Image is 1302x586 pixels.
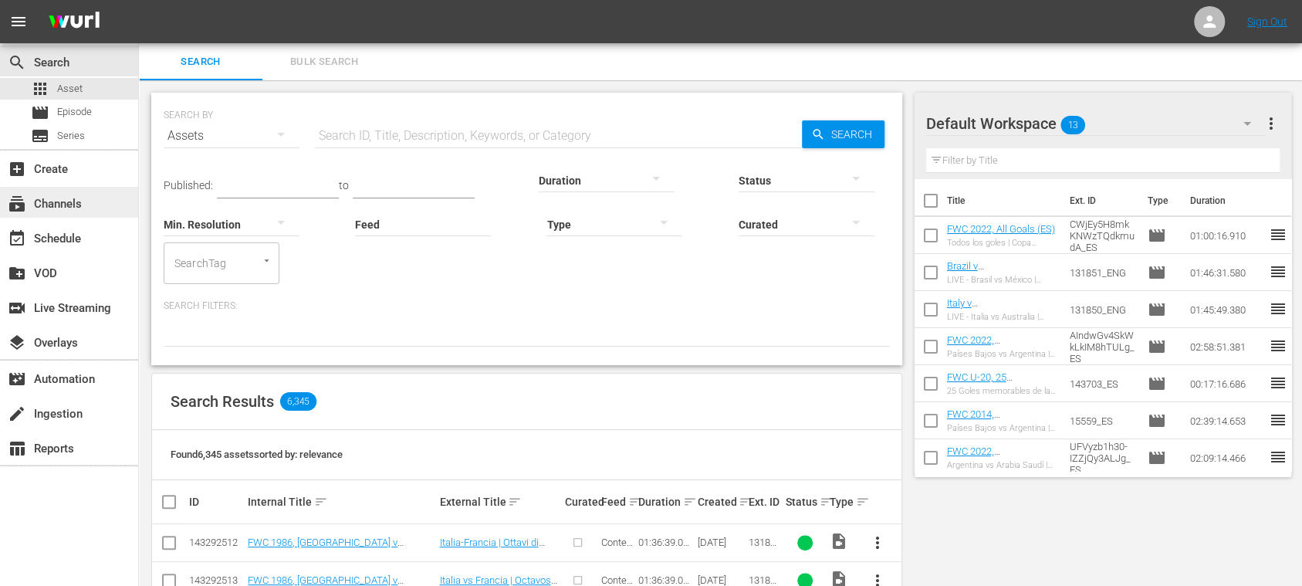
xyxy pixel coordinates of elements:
[1268,411,1287,429] span: reorder
[57,128,85,144] span: Series
[638,537,692,548] div: 01:36:39.080
[1060,179,1138,222] th: Ext. ID
[1183,217,1268,254] td: 01:00:16.910
[1147,449,1165,467] span: Episode
[1183,291,1268,328] td: 01:45:49.380
[57,81,83,97] span: Asset
[189,496,243,508] div: ID
[565,496,597,508] div: Curated
[171,449,343,460] span: Found 6,345 assets sorted by: relevance
[164,179,213,191] span: Published:
[339,179,349,191] span: to
[248,537,404,560] a: FWC 1986, [GEOGRAPHIC_DATA] v [GEOGRAPHIC_DATA] (IT)
[8,334,26,352] span: Overlays
[1183,365,1268,402] td: 00:17:16.686
[697,493,744,511] div: Created
[697,574,744,586] div: [DATE]
[8,53,26,72] span: Search
[601,493,634,511] div: Feed
[830,532,848,550] span: Video
[439,537,556,583] a: Italia-Francia | Ottavi di finale | Coppa del Mondo FIFA Messico 1986 | Match completo
[1147,226,1165,245] span: Episode
[947,312,1057,322] div: LIVE - Italia vs Australia | Grupo D | Copa Mundial Sub-20 de la FIFA [GEOGRAPHIC_DATA] 2025™
[8,370,26,388] span: Automation
[171,392,274,411] span: Search Results
[1064,365,1141,402] td: 143703_ES
[1268,448,1287,466] span: reorder
[1183,328,1268,365] td: 02:58:51.381
[1247,15,1287,28] a: Sign Out
[739,495,752,509] span: sort
[947,238,1057,248] div: Todos los goles | Copa Mundial de la FIFA Catar 2022™
[57,104,92,120] span: Episode
[947,349,1057,359] div: Países Bajos vs Argentina | Cuartos de final | Copa Mundial de la FIFA Catar 2022™ | Partido Comp...
[947,223,1055,235] a: FWC 2022, All Goals (ES)
[8,439,26,458] span: Reports
[947,408,1047,455] a: FWC 2014, [GEOGRAPHIC_DATA] v [GEOGRAPHIC_DATA], Semi-Finals - FMR (ES)
[947,423,1057,433] div: Países Bajos vs Argentina | Semifinales | Copa Mundial de la FIFA Brasil 2014™ | Partido completo
[1261,105,1280,142] button: more_vert
[947,179,1061,222] th: Title
[8,229,26,248] span: Schedule
[1138,179,1180,222] th: Type
[1064,254,1141,291] td: 131851_ENG
[189,537,243,548] div: 143292512
[1268,263,1287,281] span: reorder
[638,574,692,586] div: 01:36:39.080
[638,493,692,511] div: Duration
[1268,225,1287,244] span: reorder
[1268,374,1287,392] span: reorder
[683,495,697,509] span: sort
[1268,337,1287,355] span: reorder
[947,445,1049,492] a: FWC 2022, [GEOGRAPHIC_DATA] v [GEOGRAPHIC_DATA], Group Stage - FMR (ES)
[749,537,776,560] span: 131882_ITA
[947,334,1057,381] a: FWC 2022, [GEOGRAPHIC_DATA] v [GEOGRAPHIC_DATA], Quarter-Finals - FMR (ES)
[148,53,253,71] span: Search
[947,297,1046,355] a: Italy v [GEOGRAPHIC_DATA] | Group D | FIFA U-20 World Cup Chile 2025™ (ES)
[1064,217,1141,254] td: CWjEy5H8mkKNWzTQdkmudA_ES
[1147,337,1165,356] span: Episode
[1183,439,1268,476] td: 02:09:14.466
[859,524,896,561] button: more_vert
[830,493,854,511] div: Type
[8,264,26,283] span: VOD
[825,120,884,148] span: Search
[37,4,111,40] img: ans4CAIJ8jUAAAAAAAAAAAAAAAAAAAAAAAAgQb4GAAAAAAAAAAAAAAAAAAAAAAAAJMjXAAAAAAAAAAAAAAAAAAAAAAAAgAT5G...
[31,103,49,122] span: Episode
[1064,439,1141,476] td: UFVyzb1h30-IZZjQy3ALJg_ES
[8,405,26,423] span: Ingestion
[1183,402,1268,439] td: 02:39:14.653
[856,495,870,509] span: sort
[248,493,435,511] div: Internal Title
[439,493,560,511] div: External Title
[1147,300,1165,319] span: Episode
[1064,402,1141,439] td: 15559_ES
[601,537,633,560] span: Content
[947,275,1057,285] div: LIVE - Brasil vs México | Grupo C | Copa Mundial Sub-20 de la FIFA [GEOGRAPHIC_DATA] 2025™
[802,120,884,148] button: Search
[1183,254,1268,291] td: 01:46:31.580
[1060,109,1085,141] span: 13
[272,53,377,71] span: Bulk Search
[31,127,49,145] span: Series
[8,299,26,317] span: Live Streaming
[508,495,522,509] span: sort
[947,371,1045,395] a: FWC U-20, 25 Memorable Goals (ES)
[786,493,825,511] div: Status
[259,253,274,268] button: Open
[868,533,887,552] span: more_vert
[189,574,243,586] div: 143292513
[8,195,26,213] span: Channels
[164,300,890,313] p: Search Filters:
[1147,412,1165,430] span: Episode
[947,260,1046,318] a: Brazil v [GEOGRAPHIC_DATA] | Group C | FIFA U-20 World Cup Chile 2025™ (ES)
[1180,179,1273,222] th: Duration
[9,12,28,31] span: menu
[926,102,1266,145] div: Default Workspace
[947,460,1057,470] div: Argentina vs Arabia Saudí | Grupo C | Copa Mundial de la FIFA Catar 2022™ | Partido Completo
[8,160,26,178] span: Create
[314,495,328,509] span: sort
[1064,291,1141,328] td: 131850_ENG
[164,114,299,158] div: Assets
[749,496,781,508] div: Ext. ID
